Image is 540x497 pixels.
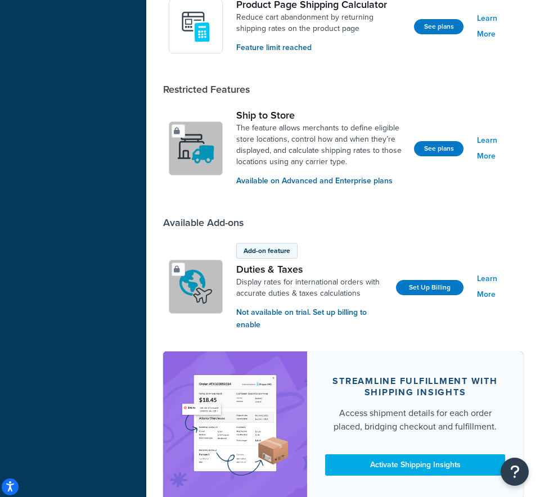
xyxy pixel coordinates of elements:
[477,271,517,302] a: Learn More
[236,175,405,187] p: Available on Advanced and Enterprise plans
[325,376,505,398] div: Streamline Fulfillment with Shipping Insights
[163,216,244,229] div: Available Add-ons
[414,19,463,34] button: See plans
[244,246,290,256] p: Add-on feature
[236,263,387,275] a: Duties & Taxes
[414,141,463,156] button: See plans
[477,11,517,42] a: Learn More
[236,12,405,34] a: Reduce cart abandonment by returning shipping rates on the product page
[236,277,387,299] a: Display rates for international orders with accurate duties & taxes calculations
[236,42,405,54] p: Feature limit reached
[236,109,405,121] a: Ship to Store
[176,7,215,46] img: +D8d0cXZM7VpdAAAAAElFTkSuQmCC
[477,133,517,164] a: Learn More
[501,458,529,486] button: Open Resource Center
[180,368,290,482] img: feature-image-si-e24932ea9b9fcd0ff835db86be1ff8d589347e8876e1638d903ea230a36726be.png
[236,123,405,168] a: The feature allows merchants to define eligible store locations, control how and when they’re dis...
[236,306,387,331] p: Not available on trial. Set up billing to enable
[325,406,505,433] div: Access shipment details for each order placed, bridging checkout and fulfillment.
[163,83,250,96] div: Restricted Features
[396,280,463,295] a: Set Up Billing
[325,454,505,476] a: Activate Shipping Insights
